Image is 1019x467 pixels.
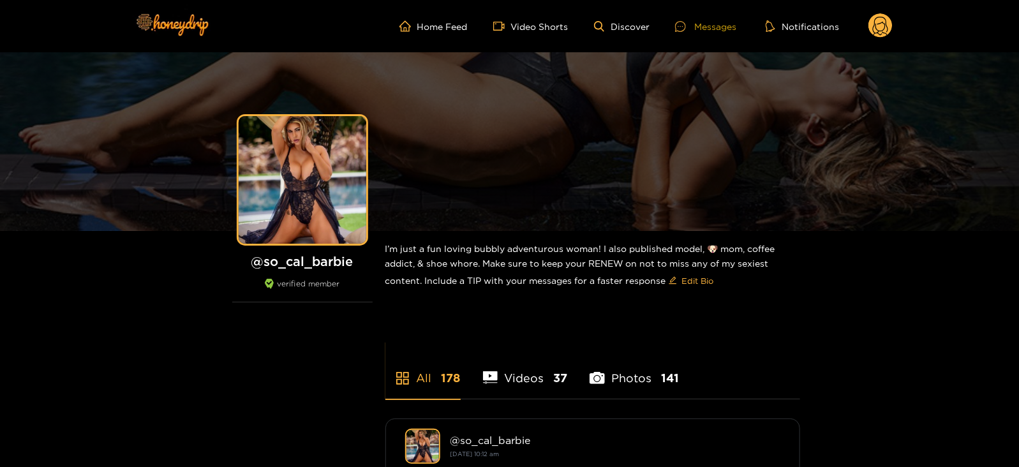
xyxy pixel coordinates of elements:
h1: @ so_cal_barbie [232,253,373,269]
a: Video Shorts [493,20,569,32]
span: appstore [395,371,410,386]
div: I’m just a fun loving bubbly adventurous woman! I also published model, 🐶 mom, coffee addict, & s... [385,231,800,301]
span: 37 [553,370,567,386]
div: verified member [232,279,373,302]
button: editEdit Bio [666,271,717,291]
span: edit [669,276,677,286]
li: Videos [483,341,568,399]
span: Edit Bio [682,274,714,287]
a: Discover [594,21,650,32]
span: home [399,20,417,32]
img: so_cal_barbie [405,429,440,464]
span: 178 [442,370,461,386]
li: All [385,341,461,399]
a: Home Feed [399,20,468,32]
span: video-camera [493,20,511,32]
small: [DATE] 10:12 am [450,450,500,457]
div: @ so_cal_barbie [450,434,780,446]
div: Messages [675,19,736,34]
span: 141 [661,370,679,386]
li: Photos [590,341,679,399]
button: Notifications [762,20,843,33]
